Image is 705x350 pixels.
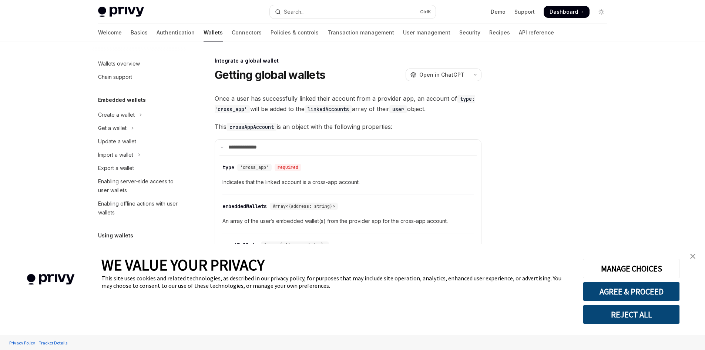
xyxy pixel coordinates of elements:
a: Dashboard [544,6,590,18]
button: Toggle Get a wallet section [92,121,187,135]
img: company logo [11,263,90,296]
a: Demo [491,8,506,16]
a: Security [459,24,480,41]
div: This site uses cookies and related technologies, as described in our privacy policy, for purposes... [101,274,572,289]
div: Create a wallet [98,110,135,119]
span: Once a user has successfully linked their account from a provider app, an account of will be adde... [215,93,481,114]
div: type [222,164,234,171]
a: Policies & controls [271,24,319,41]
div: required [275,164,301,171]
a: Recipes [489,24,510,41]
span: Array<{address: string}> [273,203,335,209]
div: Get a wallet [98,124,127,133]
div: smartWallets [222,241,258,249]
a: Transaction management [328,24,394,41]
a: close banner [685,249,700,264]
span: This is an object with the following properties: [215,121,481,132]
div: Search... [284,7,305,16]
img: close banner [690,254,695,259]
a: Enabling server-side access to user wallets [92,175,187,197]
a: Privacy Policy [7,336,37,349]
div: Update a wallet [98,137,136,146]
a: Export a wallet [92,161,187,175]
button: MANAGE CHOICES [583,259,680,278]
a: User management [403,24,450,41]
div: embeddedWallets [222,203,267,210]
a: Authentication [157,24,195,41]
a: Wallets [204,24,223,41]
span: An array of the user’s embedded wallet(s) from the provider app for the cross-app account. [222,217,474,226]
a: Welcome [98,24,122,41]
div: Export a wallet [98,164,134,173]
div: Enabling server-side access to user wallets [98,177,182,195]
a: Wallets overview [92,57,187,70]
a: Update a wallet [92,135,187,148]
button: REJECT ALL [583,305,680,324]
div: Chain support [98,73,132,81]
button: Open search [270,5,436,19]
button: Toggle Import a wallet section [92,148,187,161]
h1: Getting global wallets [215,68,326,81]
h5: Using wallets [98,231,133,240]
div: Enabling offline actions with user wallets [98,199,182,217]
a: Enabling offline actions with user wallets [92,197,187,219]
a: Chain support [92,70,187,84]
a: Support [514,8,535,16]
code: crossAppAccount [226,123,277,131]
span: Dashboard [550,8,578,16]
code: linkedAccounts [305,105,352,113]
div: Import a wallet [98,150,133,159]
button: Toggle Ethereum section [92,244,187,257]
span: Open in ChatGPT [419,71,464,79]
h5: Embedded wallets [98,96,146,104]
span: 'cross_app' [240,164,269,170]
span: Indicates that the linked account is a cross-app account. [222,178,474,187]
div: Wallets overview [98,59,140,68]
span: Array<{address: string}> [264,242,326,248]
a: Tracker Details [37,336,69,349]
button: Toggle dark mode [595,6,607,18]
span: Ctrl K [420,9,431,15]
code: user [389,105,407,113]
div: Integrate a global wallet [215,57,481,64]
span: WE VALUE YOUR PRIVACY [101,255,265,274]
a: Basics [131,24,148,41]
a: API reference [519,24,554,41]
img: light logo [98,7,144,17]
a: Connectors [232,24,262,41]
button: Toggle Create a wallet section [92,108,187,121]
button: AGREE & PROCEED [583,282,680,301]
button: Open in ChatGPT [406,69,469,81]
